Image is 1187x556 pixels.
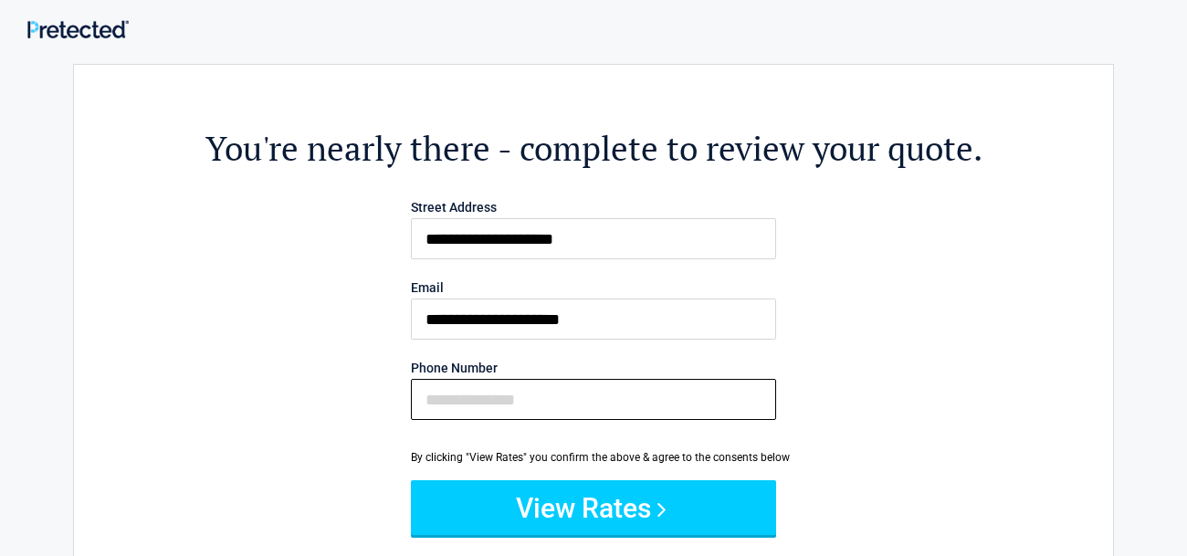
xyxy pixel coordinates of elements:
[411,281,776,294] label: Email
[411,201,776,214] label: Street Address
[174,126,1013,171] h2: You're nearly there - complete to review your quote.
[411,480,776,535] button: View Rates
[411,449,776,466] div: By clicking "View Rates" you confirm the above & agree to the consents below
[411,362,776,374] label: Phone Number
[27,20,129,38] img: Main Logo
